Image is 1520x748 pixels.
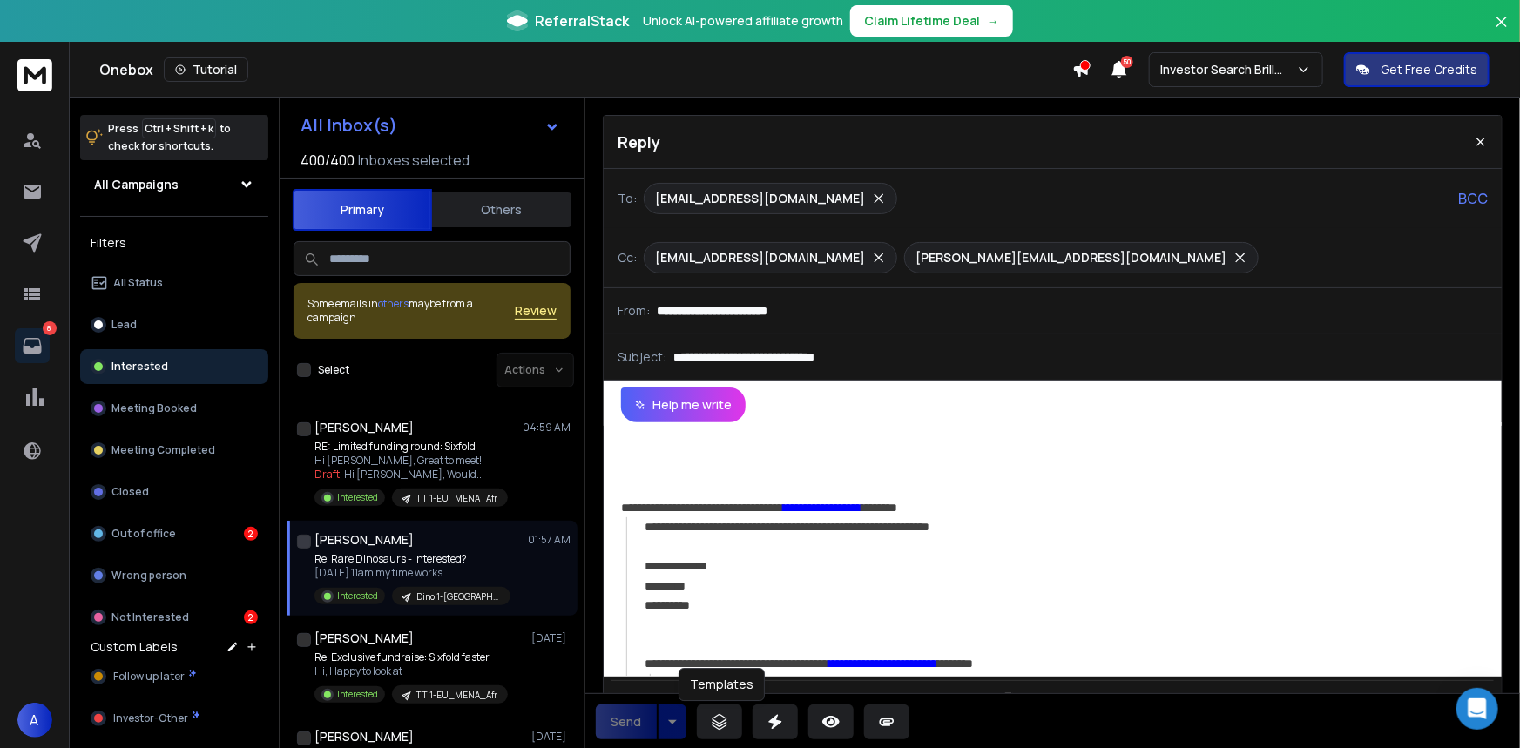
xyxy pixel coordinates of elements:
div: 2 [244,527,258,541]
p: Investor Search Brillwood [1160,61,1296,78]
span: Ctrl + Shift + k [142,118,216,138]
button: Meeting Booked [80,391,268,426]
p: Interested [337,491,378,504]
label: Select [318,363,349,377]
span: ReferralStack [535,10,629,31]
div: Open Intercom Messenger [1456,688,1498,730]
button: AI Rephrase [609,684,731,719]
h1: [PERSON_NAME] [314,419,414,436]
h3: Custom Labels [91,638,178,656]
button: Insert Image (Ctrl+P) [924,684,957,719]
button: Review [515,302,557,320]
p: Unlock AI-powered affiliate growth [643,12,843,30]
p: [DATE] [531,631,571,645]
p: Closed [111,485,149,499]
p: Get Free Credits [1381,61,1477,78]
button: Out of office2 [80,516,268,551]
button: Primary [293,189,432,231]
button: Insert Link (Ctrl+K) [888,684,921,719]
p: Meeting Completed [111,443,215,457]
p: Wrong person [111,569,186,583]
button: Code View [1037,684,1071,719]
button: Wrong person [80,558,268,593]
h1: [PERSON_NAME] [314,531,414,549]
h3: Inboxes selected [358,150,470,171]
button: Others [432,191,571,229]
button: Follow up later [80,659,268,694]
p: Press to check for shortcuts. [108,120,231,155]
button: Claim Lifetime Deal→ [850,5,1013,37]
span: → [987,12,999,30]
button: Close banner [1490,10,1513,52]
button: Emoticons [961,684,994,719]
button: Meeting Completed [80,433,268,468]
button: Signature [997,684,1030,719]
span: Follow up later [113,670,185,684]
p: Reply [618,130,660,154]
p: [DATE] [531,730,571,744]
h1: [PERSON_NAME] [314,630,414,647]
p: BCC [1458,188,1488,209]
p: From: [618,302,650,320]
p: RE: Limited funding round: Sixfold [314,440,508,454]
span: others [378,296,409,311]
button: Lead [80,307,268,342]
p: Re: Exclusive fundraise: Sixfold faster [314,650,508,664]
button: Get Free Credits [1344,52,1490,87]
p: 01:57 AM [528,533,571,547]
div: Templates [679,668,765,701]
span: 400 / 400 [301,150,355,171]
button: A [17,703,52,738]
span: Hi [PERSON_NAME], Would ... [344,467,484,482]
p: [EMAIL_ADDRESS][DOMAIN_NAME] [655,190,865,207]
p: [PERSON_NAME][EMAIL_ADDRESS][DOMAIN_NAME] [915,249,1226,266]
h1: [PERSON_NAME] [314,728,414,745]
span: Investor-Other [113,711,188,725]
p: Re: Rare Dinosaurs - interested? [314,552,510,566]
button: Tutorial [164,57,248,82]
div: Some emails in maybe from a campaign [307,297,515,325]
p: To: [618,190,637,207]
button: Italic (Ctrl+I) [774,684,807,719]
p: All Status [113,276,163,290]
button: All Campaigns [80,167,268,202]
p: Meeting Booked [111,401,197,415]
h1: All Campaigns [94,176,179,193]
span: Draft: [314,467,342,482]
p: Interested [337,688,378,701]
p: Lead [111,318,137,332]
button: Closed [80,475,268,509]
p: Not Interested [111,610,189,624]
button: Not Interested2 [80,600,268,635]
button: Investor-Other [80,701,268,736]
h1: All Inbox(s) [301,117,397,134]
p: Dino 1-[GEOGRAPHIC_DATA] [416,590,500,603]
span: 50 [1121,56,1133,68]
div: Onebox [99,57,1072,82]
p: Hi, Happy to look at [314,664,508,678]
p: Interested [337,590,378,603]
p: TT 1-EU_MENA_Afr [416,492,497,505]
h3: Filters [80,231,268,255]
p: Hi [PERSON_NAME], Great to meet! [314,454,508,468]
p: Subject: [618,348,666,366]
div: 2 [244,610,258,624]
button: Underline (Ctrl+U) [811,684,844,719]
p: [DATE] 11am my time works [314,566,510,580]
button: Interested [80,349,268,384]
p: 8 [43,321,57,335]
p: Interested [111,360,168,374]
a: 8 [15,328,50,363]
button: All Status [80,266,268,300]
p: 04:59 AM [523,421,571,435]
button: All Inbox(s) [287,108,574,143]
button: Help me write [621,387,746,422]
p: Out of office [111,527,176,541]
p: Cc: [618,249,637,266]
p: TT 1-EU_MENA_Afr [416,689,497,702]
p: [EMAIL_ADDRESS][DOMAIN_NAME] [655,249,865,266]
